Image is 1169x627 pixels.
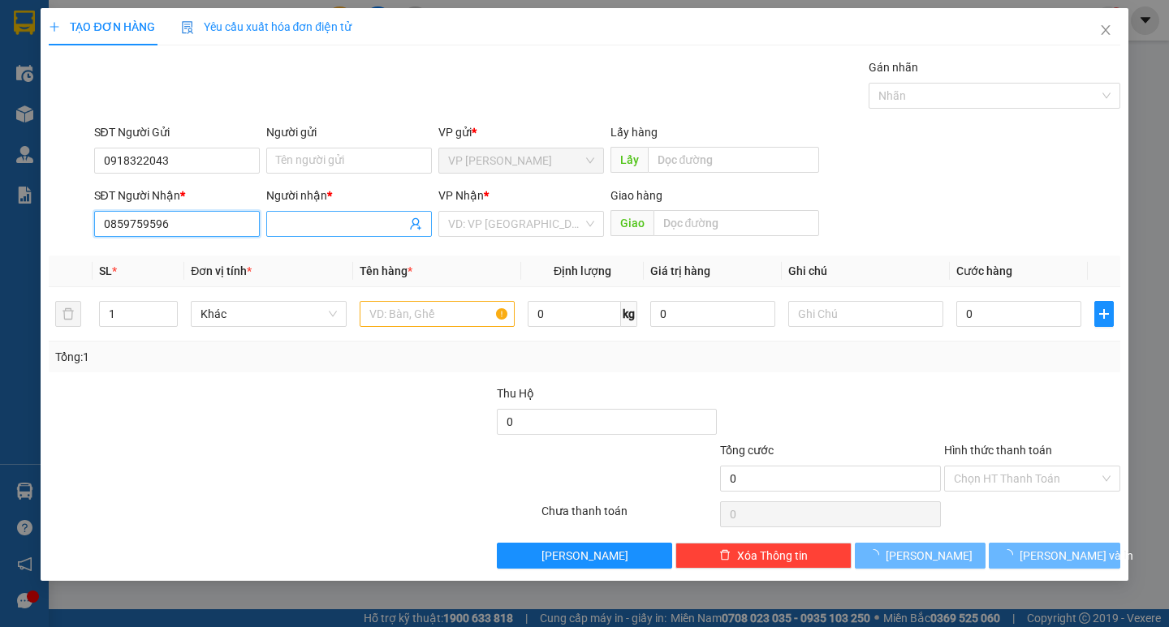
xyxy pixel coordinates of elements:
span: Đơn vị tính [191,264,252,277]
span: Tổng cước [720,444,774,457]
span: close [1099,24,1112,37]
button: delete [55,301,81,327]
input: 0 [650,301,775,327]
span: Cước hàng [956,264,1012,277]
div: Gửi: VP [PERSON_NAME] [12,95,134,129]
button: [PERSON_NAME] [497,543,673,569]
button: deleteXóa Thông tin [675,543,852,569]
span: VP Phan Thiết [448,148,594,173]
span: Lấy hàng [610,126,658,139]
span: Yêu cầu xuất hóa đơn điện tử [181,20,352,33]
button: [PERSON_NAME] [855,543,986,569]
span: SL [99,264,112,277]
span: Xóa Thông tin [737,547,808,565]
span: plus [49,21,60,32]
button: [PERSON_NAME] và In [989,543,1119,569]
span: Lấy [610,147,648,173]
span: Định lượng [554,264,611,277]
span: [PERSON_NAME] [541,547,628,565]
span: [PERSON_NAME] [886,547,973,565]
div: Người nhận [266,187,432,204]
span: Giá trị hàng [650,264,710,277]
label: Gán nhãn [869,61,918,74]
span: loading [868,549,886,560]
span: Giao hàng [610,189,662,202]
span: Thu Hộ [497,387,534,400]
div: Tổng: 1 [55,348,452,366]
input: VD: Bàn, Ghế [360,301,515,327]
span: TẠO ĐƠN HÀNG [49,20,154,33]
button: plus [1094,301,1114,327]
text: PTT2509150005 [92,68,213,86]
div: Nhận: VP [GEOGRAPHIC_DATA] [142,95,291,129]
div: VP gửi [438,123,604,141]
input: Ghi Chú [788,301,943,327]
input: Dọc đường [648,147,819,173]
span: loading [1002,549,1020,560]
div: Chưa thanh toán [540,502,719,530]
span: delete [719,549,731,562]
span: Tên hàng [360,264,412,277]
div: SĐT Người Nhận [94,187,260,204]
span: kg [621,301,637,327]
span: [PERSON_NAME] và In [1020,547,1133,565]
th: Ghi chú [782,256,950,287]
span: plus [1095,307,1113,320]
button: Close [1083,8,1128,54]
span: Khác [201,302,336,326]
span: VP Nhận [438,189,484,202]
span: user-add [409,217,422,230]
input: Dọc đường [654,210,819,236]
div: SĐT Người Gửi [94,123,260,141]
label: Hình thức thanh toán [944,444,1052,457]
span: Giao [610,210,654,236]
div: Người gửi [266,123,432,141]
img: icon [181,21,194,34]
